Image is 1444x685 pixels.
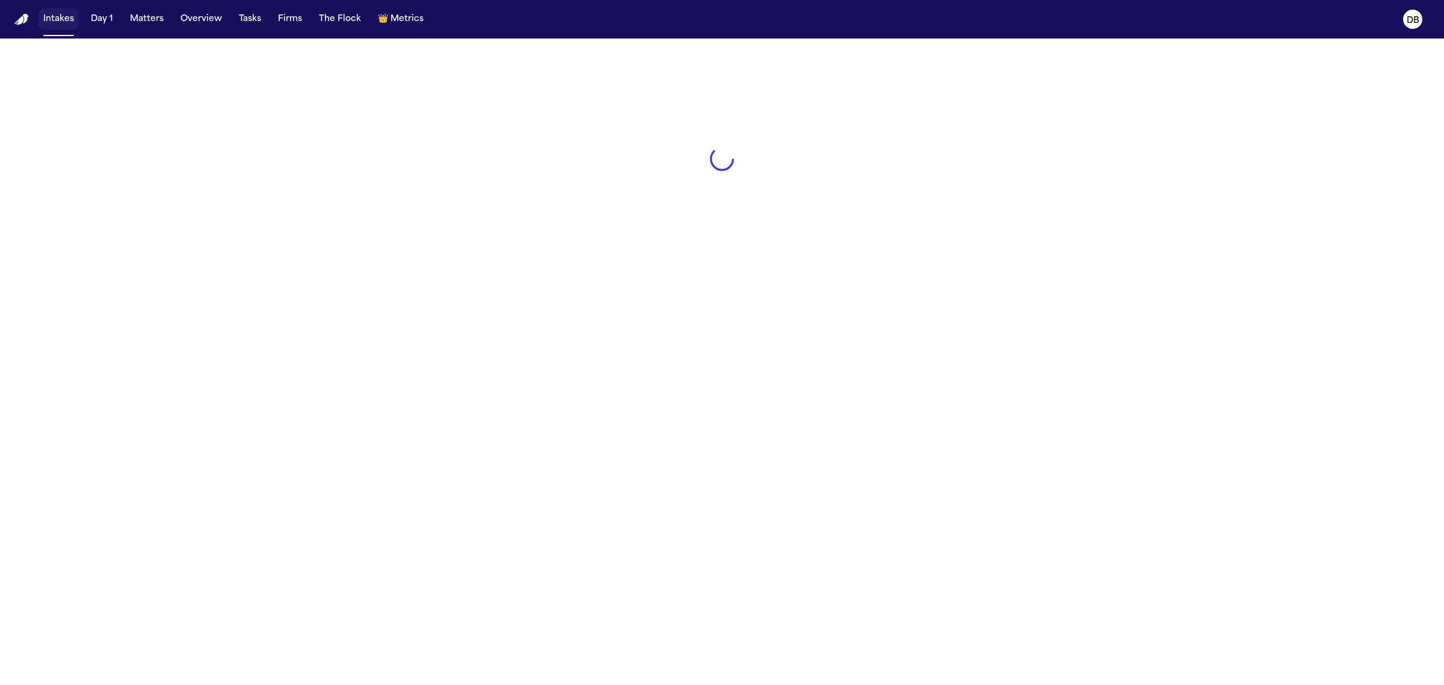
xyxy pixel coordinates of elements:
button: Matters [125,8,168,30]
button: Intakes [39,8,79,30]
button: crownMetrics [373,8,428,30]
span: crown [378,13,388,25]
button: Overview [176,8,227,30]
a: Home [14,14,29,25]
text: DB [1407,16,1419,25]
span: Metrics [390,13,424,25]
button: Tasks [234,8,266,30]
button: Day 1 [86,8,118,30]
button: Firms [273,8,307,30]
button: The Flock [314,8,366,30]
img: Finch Logo [14,14,29,25]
